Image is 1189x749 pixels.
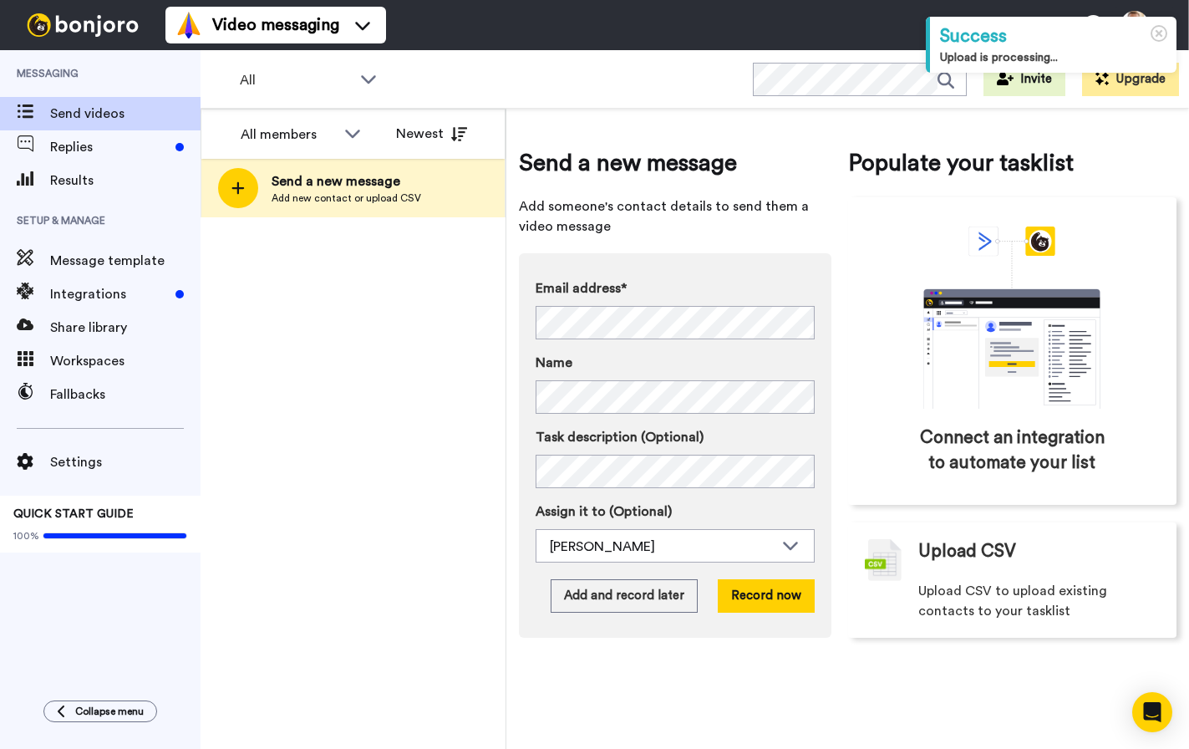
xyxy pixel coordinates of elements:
span: Workspaces [50,351,201,371]
span: Connect an integration to automate your list [919,425,1106,476]
span: Name [536,353,572,373]
img: vm-color.svg [175,12,202,38]
button: Add and record later [551,579,698,613]
div: Success [940,23,1166,49]
span: Replies [50,137,169,157]
span: Integrations [50,284,169,304]
div: animation [887,227,1137,409]
span: All [240,70,352,90]
label: Assign it to (Optional) [536,502,815,522]
button: Upgrade [1082,63,1179,96]
span: Upload CSV to upload existing contacts to your tasklist [918,581,1161,621]
div: All members [241,125,336,145]
span: Add someone's contact details to send them a video message [519,196,831,237]
span: Send a new message [519,146,831,180]
span: Populate your tasklist [848,146,1177,180]
label: Task description (Optional) [536,427,815,447]
img: bj-logo-header-white.svg [20,13,145,37]
span: Upload CSV [918,539,1016,564]
div: Open Intercom Messenger [1132,692,1172,732]
span: Fallbacks [50,385,201,405]
div: [PERSON_NAME] [550,537,774,557]
button: Invite [983,63,1065,96]
span: Send a new message [272,171,421,191]
span: Add new contact or upload CSV [272,191,421,205]
span: Settings [50,452,201,472]
button: Newest [384,117,480,150]
img: csv-grey.png [865,539,902,581]
span: Share library [50,318,201,338]
div: Upload is processing... [940,49,1166,66]
button: Record now [718,579,815,613]
span: Message template [50,251,201,271]
span: QUICK START GUIDE [13,508,134,520]
span: 100% [13,529,39,543]
label: Email address* [536,278,815,298]
span: Video messaging [212,13,339,37]
span: Results [50,171,201,191]
span: Send videos [50,104,201,124]
button: Collapse menu [43,701,157,722]
span: Collapse menu [75,705,144,718]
